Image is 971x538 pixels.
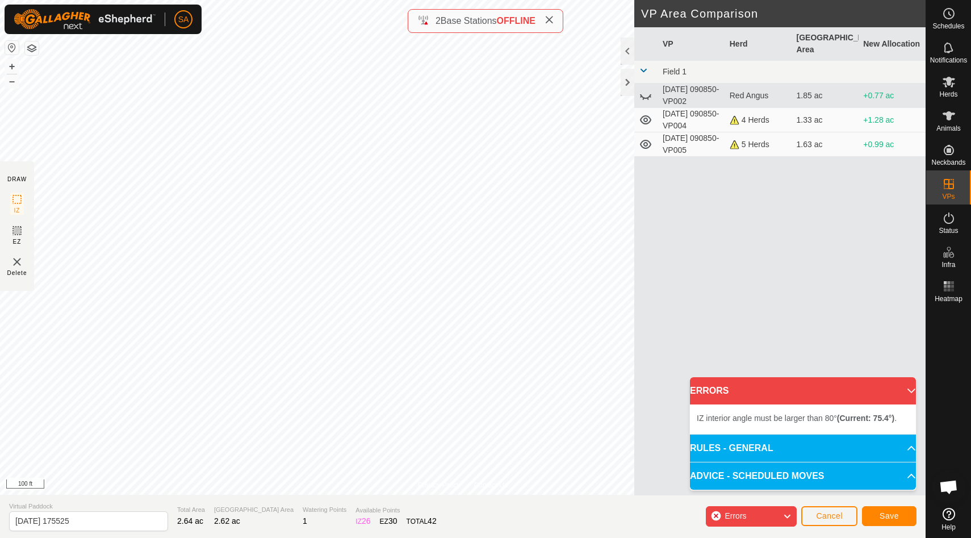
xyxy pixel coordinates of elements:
span: Cancel [816,511,843,520]
span: IZ interior angle must be larger than 80° . [697,414,897,423]
span: 26 [362,516,371,526]
td: 1.33 ac [792,108,859,132]
td: 1.85 ac [792,84,859,108]
a: Help [926,503,971,535]
td: +1.28 ac [859,108,926,132]
div: DRAW [7,175,27,183]
span: Save [880,511,899,520]
span: Notifications [930,57,967,64]
span: 2.62 ac [214,516,240,526]
span: IZ [14,206,20,215]
span: VPs [942,193,955,200]
span: Total Area [177,505,205,515]
p-accordion-header: RULES - GENERAL [690,435,916,462]
span: Base Stations [441,16,497,26]
span: 30 [388,516,397,526]
span: ERRORS [690,384,729,398]
span: Herds [939,91,957,98]
b: (Current: 75.4°) [837,414,894,423]
div: 5 Herds [730,139,788,151]
span: Animals [936,125,961,132]
img: VP [10,255,24,269]
td: [DATE] 090850-VP002 [658,84,725,108]
button: Map Layers [25,41,39,55]
span: Neckbands [931,159,965,166]
td: [DATE] 090850-VP005 [658,132,725,157]
button: Save [862,506,916,526]
span: RULES - GENERAL [690,441,773,455]
span: Errors [725,511,746,520]
span: Help [941,524,956,531]
th: Herd [725,27,792,61]
button: Cancel [801,506,857,526]
span: 2 [436,16,441,26]
div: EZ [380,515,397,527]
span: SA [178,14,189,26]
button: Reset Map [5,41,19,55]
div: 4 Herds [730,114,788,126]
a: Privacy Policy [418,480,461,490]
span: Field 1 [663,67,687,76]
span: Infra [941,261,955,268]
span: 1 [303,516,307,526]
span: Virtual Paddock [9,502,168,511]
span: 42 [428,516,437,526]
td: +0.99 ac [859,132,926,157]
h2: VP Area Comparison [641,7,926,20]
th: [GEOGRAPHIC_DATA] Area [792,27,859,61]
div: Open chat [932,470,966,504]
div: Red Angus [730,90,788,102]
span: EZ [13,237,22,246]
th: VP [658,27,725,61]
span: Schedules [932,23,964,30]
button: – [5,74,19,88]
button: + [5,60,19,73]
span: 2.64 ac [177,516,203,526]
a: Contact Us [474,480,508,490]
p-accordion-header: ERRORS [690,377,916,404]
p-accordion-content: ERRORS [690,404,916,434]
p-accordion-header: ADVICE - SCHEDULED MOVES [690,462,916,490]
span: OFFLINE [497,16,535,26]
td: +0.77 ac [859,84,926,108]
div: IZ [355,515,370,527]
td: [DATE] 090850-VP004 [658,108,725,132]
td: 1.63 ac [792,132,859,157]
span: Status [939,227,958,234]
th: New Allocation [859,27,926,61]
span: ADVICE - SCHEDULED MOVES [690,469,824,483]
span: [GEOGRAPHIC_DATA] Area [214,505,294,515]
div: TOTAL [407,515,437,527]
img: Gallagher Logo [14,9,156,30]
span: Available Points [355,506,436,515]
span: Heatmap [935,295,962,302]
span: Watering Points [303,505,346,515]
span: Delete [7,269,27,277]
